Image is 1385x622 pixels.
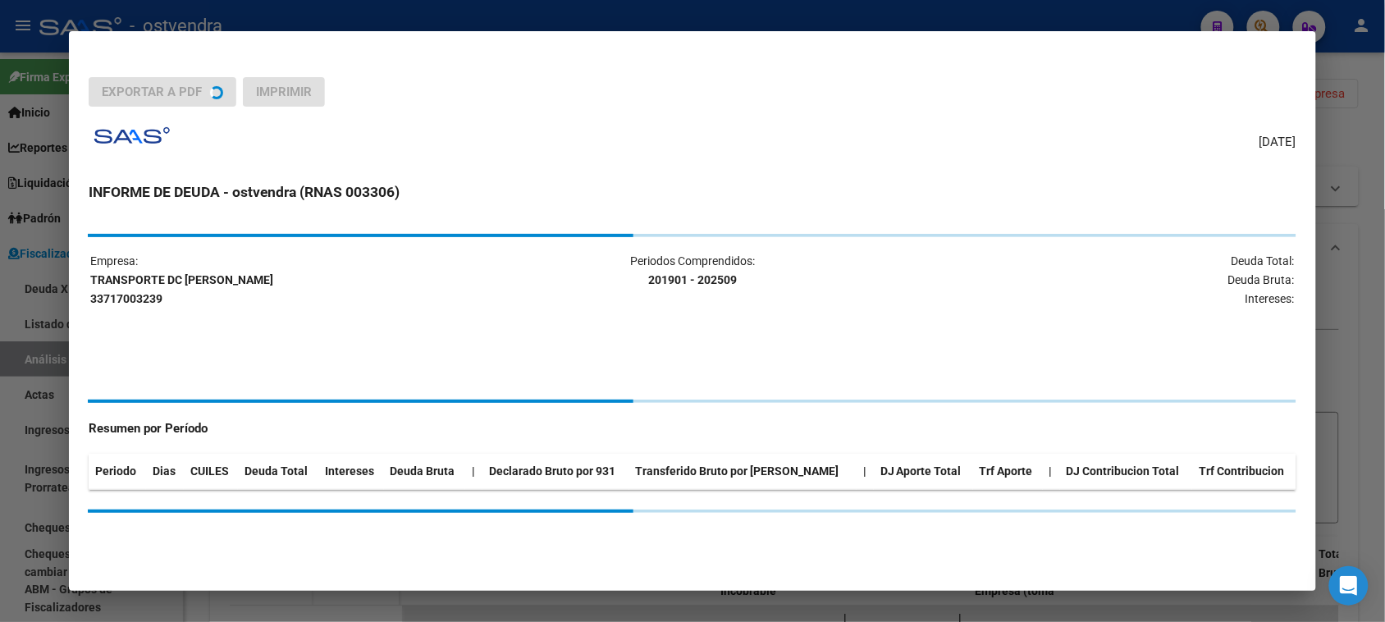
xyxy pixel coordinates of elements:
th: | [857,454,874,489]
th: Intereses [318,454,384,489]
th: DJ Contribucion Total [1060,454,1193,489]
th: Trf Aporte [973,454,1043,489]
p: Deuda Total: Deuda Bruta: Intereses: [894,252,1295,308]
div: Open Intercom Messenger [1329,566,1369,606]
th: | [1043,454,1060,489]
span: [DATE] [1259,133,1296,152]
th: CUILES [184,454,238,489]
th: Trf Contribucion [1192,454,1296,489]
th: | [465,454,482,489]
strong: 201901 - 202509 [648,273,737,286]
th: Deuda Bruta [384,454,466,489]
th: Declarado Bruto por 931 [482,454,629,489]
th: DJ Aporte Total [874,454,973,489]
th: Periodo [89,454,145,489]
th: Transferido Bruto por [PERSON_NAME] [629,454,857,489]
th: Deuda Total [238,454,318,489]
span: Exportar a PDF [102,85,202,99]
button: Exportar a PDF [89,77,236,107]
p: Periodos Comprendidos: [492,252,893,290]
h4: Resumen por Período [89,419,1296,438]
th: Dias [146,454,184,489]
span: Imprimir [256,85,312,99]
strong: TRANSPORTE DC [PERSON_NAME] 33717003239 [90,273,273,305]
p: Empresa: [90,252,491,308]
button: Imprimir [243,77,325,107]
h3: INFORME DE DEUDA - ostvendra (RNAS 003306) [89,181,1296,203]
